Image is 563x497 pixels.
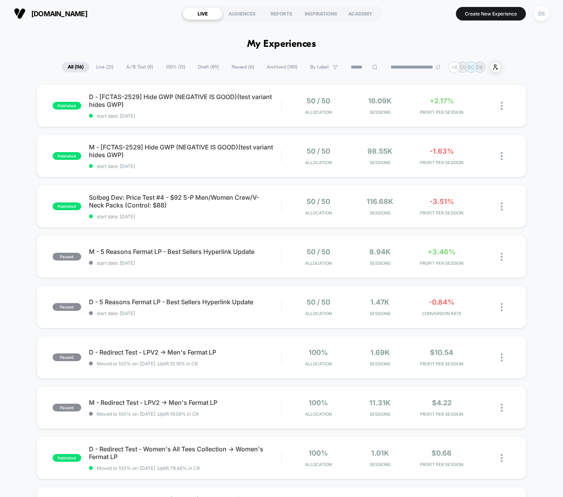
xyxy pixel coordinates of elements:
img: close [501,152,503,160]
div: LIVE [183,7,222,20]
span: published [53,152,81,160]
button: Create New Experience [456,7,526,21]
span: [DOMAIN_NAME] [31,10,87,18]
span: 116.68k [367,197,393,206]
span: 1.47k [370,298,389,306]
span: D - Redirect Test - LPV2 -> Men's Fermat LP [89,348,281,356]
span: M - Redirect Test - LPV2 -> Men's Fermat LP [89,399,281,406]
span: 16.09k [368,97,392,105]
span: 1.69k [370,348,390,356]
div: DS [534,6,549,21]
span: 50 / 50 [307,97,330,105]
h1: My Experiences [247,39,316,50]
span: paused [53,404,81,411]
span: Sessions [351,311,409,316]
img: Visually logo [14,8,26,19]
span: start date: [DATE] [89,163,281,169]
button: [DOMAIN_NAME] [12,7,90,20]
span: published [53,102,81,110]
div: INSPIRATIONS [301,7,341,20]
span: published [53,454,81,462]
span: paused [53,253,81,260]
img: close [501,303,503,311]
span: start date: [DATE] [89,260,281,266]
span: -3.51% [430,197,454,206]
span: paused [53,303,81,311]
span: Moved to 100% on: [DATE] . Uplift: 10.16% in CR [97,361,198,367]
span: PROFIT PER SESSION [413,361,471,367]
span: Draft ( 89 ) [192,62,225,72]
img: end [436,65,440,69]
span: PROFIT PER SESSION [413,210,471,216]
span: Allocation [305,110,332,115]
div: ACADEMY [341,7,380,20]
span: CONVERSION RATE [413,311,471,316]
span: PROFIT PER SESSION [413,260,471,266]
span: paused [53,353,81,361]
span: D - Redirect Test - Women's All Tees Collection -> Women's Fermat LP [89,445,281,461]
span: All ( 116 ) [62,62,89,72]
span: 1.01k [371,449,389,457]
span: PROFIT PER SESSION [413,110,471,115]
span: Allocation [305,311,332,316]
span: PROFIT PER SESSION [413,411,471,417]
span: Moved to 100% on: [DATE] . Uplift: 19.58% in CR [97,411,199,417]
span: Allocation [305,361,332,367]
span: Allocation [305,160,332,165]
span: Sessions [351,462,409,467]
span: start date: [DATE] [89,214,281,219]
span: A/B Test ( 8 ) [120,62,159,72]
img: close [501,404,503,412]
span: 8.94k [369,248,391,256]
span: Sessions [351,260,409,266]
div: AUDIENCES [222,7,262,20]
div: + 8 [449,62,460,73]
p: CO [459,64,466,70]
span: $0.66 [432,449,452,457]
span: PROFIT PER SESSION [413,462,471,467]
span: D - [FCTAS-2529] Hide GWP (NEGATIVE IS GOOD)(test variant hides GWP) [89,93,281,108]
span: 100% ( 13 ) [160,62,191,72]
span: Sessions [351,210,409,216]
img: close [501,102,503,110]
span: Allocation [305,210,332,216]
img: close [501,202,503,211]
span: Allocation [305,260,332,266]
span: 98.55k [367,147,392,155]
div: REPORTS [262,7,301,20]
span: $4.22 [432,399,452,407]
p: SC [468,64,474,70]
button: DS [532,6,551,22]
span: $10.54 [430,348,453,356]
span: Moved to 100% on: [DATE] . Uplift: 79.46% in CR [97,465,200,471]
img: close [501,353,503,362]
span: PROFIT PER SESSION [413,160,471,165]
span: Live ( 21 ) [90,62,119,72]
span: Allocation [305,462,332,467]
span: -0.84% [429,298,454,306]
span: 11.31k [369,399,391,407]
span: Sessions [351,361,409,367]
span: By Label [310,64,329,70]
span: 50 / 50 [307,147,330,155]
span: Sessions [351,110,409,115]
img: close [501,253,503,261]
span: M - [FCTAS-2529] Hide GWP (NEGATIVE IS GOOD)(test variant hides GWP) [89,143,281,159]
p: DB [476,64,483,70]
span: Paused ( 6 ) [226,62,260,72]
span: Solbeg Dev: Price Test #4 - $92 5-P Men/Women Crew/V-Neck Packs (Control: $88) [89,194,281,209]
span: -1.63% [430,147,454,155]
span: M - 5 Reasons Fermat LP - Best Sellers Hyperlink Update [89,248,281,255]
span: published [53,202,81,210]
span: 50 / 50 [307,248,330,256]
span: start date: [DATE] [89,310,281,316]
span: 50 / 50 [307,197,330,206]
span: Allocation [305,411,332,417]
span: 100% [309,348,328,356]
span: D - 5 Reasons Fermat LP - Best Sellers Hyperlink Update [89,298,281,306]
img: close [501,454,503,462]
span: +2.17% [430,97,454,105]
span: Archived ( 180 ) [261,62,303,72]
span: Sessions [351,160,409,165]
span: 100% [309,399,328,407]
